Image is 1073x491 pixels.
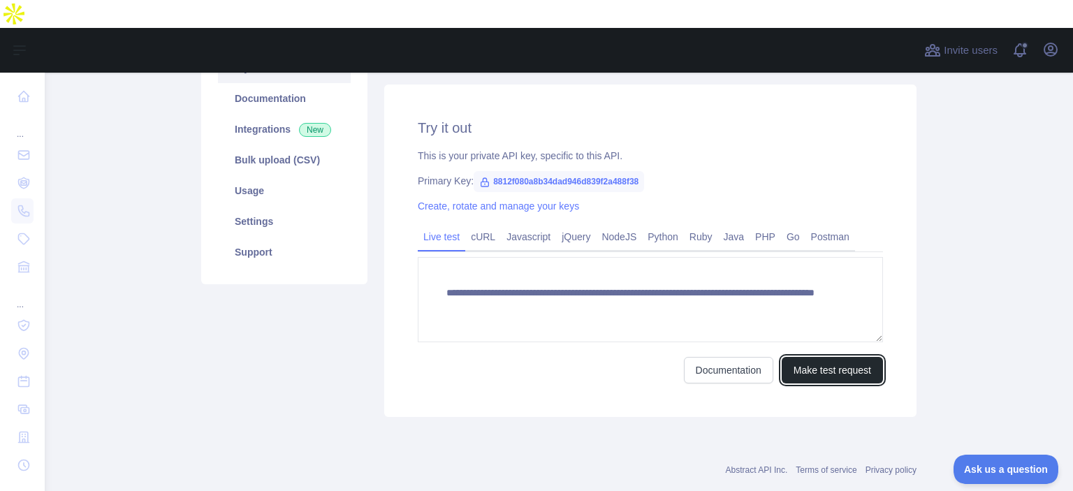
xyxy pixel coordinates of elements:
a: Bulk upload (CSV) [218,145,351,175]
iframe: Toggle Customer Support [954,455,1059,484]
a: NodeJS [596,226,642,248]
span: New [299,123,331,137]
div: ... [11,112,34,140]
div: Primary Key: [418,174,883,188]
a: jQuery [556,226,596,248]
a: Postman [805,226,855,248]
a: Terms of service [796,465,856,475]
div: This is your private API key, specific to this API. [418,149,883,163]
a: Go [781,226,805,248]
span: 8812f080a8b34dad946d839f2a488f38 [474,171,644,192]
div: ... [11,282,34,310]
a: PHP [750,226,781,248]
a: Abstract API Inc. [726,465,788,475]
a: Ruby [684,226,718,248]
a: Settings [218,206,351,237]
a: Live test [418,226,465,248]
a: Support [218,237,351,268]
button: Invite users [921,39,1000,61]
a: Create, rotate and manage your keys [418,200,579,212]
a: Privacy policy [866,465,917,475]
h2: Try it out [418,118,883,138]
span: Invite users [944,43,998,59]
a: Documentation [218,83,351,114]
a: Javascript [501,226,556,248]
a: Documentation [684,357,773,383]
a: Python [642,226,684,248]
a: Usage [218,175,351,206]
button: Make test request [782,357,883,383]
a: Integrations New [218,114,351,145]
a: Java [718,226,750,248]
a: cURL [465,226,501,248]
